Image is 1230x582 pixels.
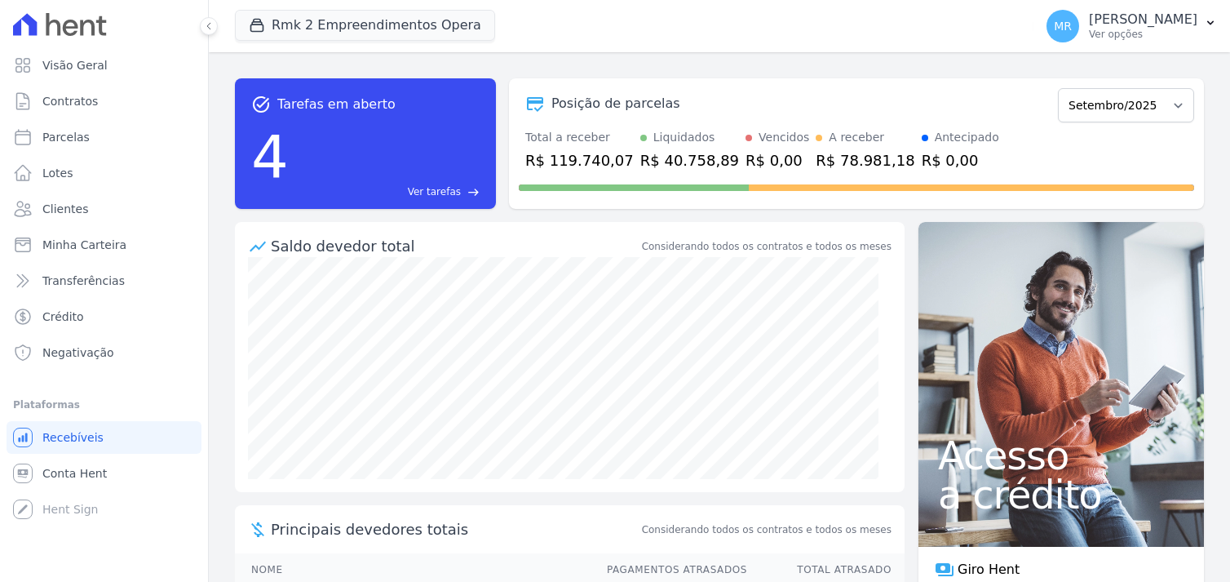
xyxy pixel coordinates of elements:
button: MR [PERSON_NAME] Ver opções [1033,3,1230,49]
span: task_alt [251,95,271,114]
p: [PERSON_NAME] [1089,11,1197,28]
a: Transferências [7,264,201,297]
a: Ver tarefas east [295,184,480,199]
a: Lotes [7,157,201,189]
div: Total a receber [525,129,634,146]
a: Negativação [7,336,201,369]
span: Transferências [42,273,125,289]
span: a crédito [938,475,1184,514]
div: R$ 40.758,89 [640,149,739,171]
button: Rmk 2 Empreendimentos Opera [235,10,495,41]
span: Clientes [42,201,88,217]
div: Considerando todos os contratos e todos os meses [642,239,892,254]
a: Conta Hent [7,457,201,490]
div: Posição de parcelas [551,94,680,113]
span: Crédito [42,309,84,325]
div: Vencidos [759,129,809,146]
a: Parcelas [7,121,201,153]
span: Recebíveis [42,429,104,446]
p: Ver opções [1089,28,1197,41]
div: Plataformas [13,395,195,415]
a: Visão Geral [7,49,201,82]
span: Tarefas em aberto [277,95,396,114]
a: Clientes [7,193,201,225]
div: 4 [251,114,289,199]
div: Liquidados [653,129,715,146]
a: Recebíveis [7,421,201,454]
div: R$ 0,00 [922,149,999,171]
a: Minha Carteira [7,229,201,261]
div: R$ 78.981,18 [816,149,914,171]
span: east [467,186,480,198]
div: Antecipado [935,129,999,146]
div: A receber [829,129,884,146]
span: Visão Geral [42,57,108,73]
span: Lotes [42,165,73,181]
span: Parcelas [42,129,90,145]
a: Contratos [7,85,201,118]
div: Saldo devedor total [271,235,639,257]
span: MR [1054,20,1072,32]
div: R$ 119.740,07 [525,149,634,171]
span: Acesso [938,436,1184,475]
span: Conta Hent [42,465,107,482]
span: Minha Carteira [42,237,126,253]
span: Giro Hent [958,560,1020,580]
span: Ver tarefas [408,184,461,199]
span: Contratos [42,93,98,109]
span: Considerando todos os contratos e todos os meses [642,522,892,537]
div: R$ 0,00 [746,149,809,171]
a: Crédito [7,300,201,333]
span: Principais devedores totais [271,518,639,540]
span: Negativação [42,344,114,361]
